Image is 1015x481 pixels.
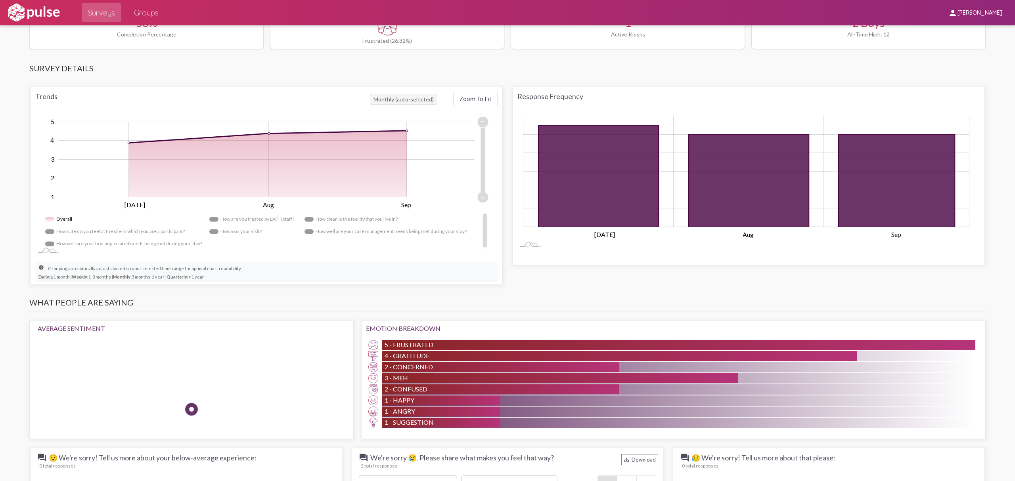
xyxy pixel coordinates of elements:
img: Happy [368,395,378,405]
div: Response Frequency [517,92,980,101]
g: Responses [538,125,955,227]
span: [PERSON_NAME] [958,10,1002,17]
a: Surveys [82,3,121,22]
g: Chart [521,116,969,238]
div: Active Kiosks [516,31,740,38]
img: Frustrated [377,16,397,36]
span: 2 - Concerned [385,363,433,370]
span: 4 - Gratitude [385,352,429,359]
span: 3 - Meh [385,374,408,382]
mat-icon: question_answer [359,453,368,462]
div: Frustrated (26.32%) [275,37,499,44]
span: Surveys [88,6,115,20]
img: Frustrated [368,340,378,350]
div: 0 total responses [682,463,980,469]
img: Suggestion [368,418,378,428]
g: Chart [41,116,489,250]
g: How are you treated by LAFH staff? [209,213,297,225]
g: How well are your case management needs being met during your stay? [304,225,467,238]
mat-icon: person [948,8,958,18]
span: 1 - Suggestion [385,418,434,426]
tspan: 1 [51,193,54,200]
strong: Monthly: [113,274,132,279]
tspan: Aug [262,200,274,208]
span: 2 - Confused [385,385,427,393]
mat-icon: Download [624,457,630,463]
div: Download [621,454,658,465]
span: 1 - Angry [385,407,415,415]
tspan: Sep [891,231,901,238]
strong: Weekly: [72,274,88,279]
tspan: 3 [51,155,55,162]
g: How well are your housing-related needs being met during your stay? [45,238,202,250]
tspan: [DATE] [124,200,145,208]
tspan: 2 [51,174,54,181]
span: 😟 We're sorry! Tell us more about your below-average experience: [37,453,257,462]
span: Groups [134,6,159,20]
button: [PERSON_NAME] [942,5,1009,20]
g: How was your visit? [209,225,264,238]
img: Happy [242,340,266,364]
span: Monthly (auto-selected) [370,94,437,105]
small: Grouping automatically adjusts based on your selected time range for optimal chart readability. ≤... [38,264,241,280]
button: Zoom To Fit [453,92,498,106]
tspan: [DATE] [594,231,615,238]
strong: Daily: [38,274,50,279]
span: 😥 We're sorry! Tell us more about that please: [680,453,835,462]
img: white-logo.svg [6,3,61,23]
div: All-Time High: 12 [756,31,981,38]
div: 0 total responses [39,463,337,469]
div: Emotion Breakdown [366,324,981,332]
g: How safe do you feel at the site in which you are a participant? [45,225,186,238]
span: We're sorry 😢. Please share what makes you feel that way? [359,453,554,462]
a: Groups [128,3,165,22]
img: Meh [368,373,378,383]
tspan: 5 [51,117,54,125]
img: Angry [368,407,378,416]
span: Zoom To Fit [460,95,491,103]
span: 1 - Happy [385,396,414,404]
mat-icon: question_answer [680,453,689,462]
h3: What people are saying [29,298,986,311]
span: 5 - Frustrated [385,341,433,348]
h3: Survey Details [29,63,986,77]
div: Average Sentiment [38,324,345,332]
div: Trends [35,92,370,106]
g: Overall [45,213,74,225]
mat-icon: info [38,265,48,274]
g: How clean is the facility that you live in? [304,213,400,225]
img: Concerned [368,362,378,372]
tspan: Aug [743,231,754,238]
tspan: Sep [401,200,411,208]
div: Completion Percentage [34,31,259,38]
img: Gratitude [368,351,378,361]
g: Legend [45,213,487,250]
mat-icon: question_answer [37,453,47,462]
div: 2 total responses [361,463,659,469]
tspan: 4 [50,136,54,144]
img: Confused [368,384,378,394]
strong: Quarterly: [167,274,188,279]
